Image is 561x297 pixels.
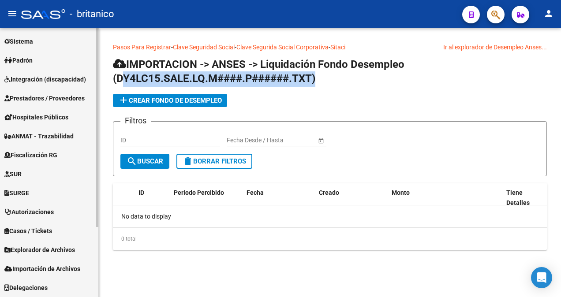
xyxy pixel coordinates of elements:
[4,37,33,46] span: Sistema
[183,157,246,165] span: Borrar Filtros
[120,115,151,127] h3: Filtros
[4,56,33,65] span: Padrón
[170,183,243,212] datatable-header-cell: Período Percibido
[4,245,75,255] span: Explorador de Archivos
[503,183,547,212] datatable-header-cell: Tiene Detalles
[7,8,18,19] mat-icon: menu
[173,44,235,51] a: Clave Seguridad Social
[4,169,22,179] span: SUR
[113,228,547,250] div: 0 total
[4,93,85,103] span: Prestadores / Proveedores
[174,189,224,196] span: Período Percibido
[247,189,264,196] span: Fecha
[330,44,345,51] a: Sitaci
[70,4,114,24] span: - britanico
[120,154,169,169] button: Buscar
[127,157,163,165] span: Buscar
[319,189,339,196] span: Creado
[388,183,503,212] datatable-header-cell: Monto
[113,44,171,51] a: Pasos Para Registrar
[4,226,52,236] span: Casos / Tickets
[443,42,547,52] div: Ir al explorador de Desempleo Anses...
[135,183,170,212] datatable-header-cell: ID
[4,131,74,141] span: ANMAT - Trazabilidad
[183,156,193,167] mat-icon: delete
[4,283,48,293] span: Delegaciones
[243,183,316,212] datatable-header-cell: Fecha
[113,94,227,107] button: Crear Fondo de Desempleo
[315,183,388,212] datatable-header-cell: Creado
[113,205,547,227] div: No data to display
[316,136,325,145] button: Open calendar
[118,95,129,105] mat-icon: add
[113,58,404,85] span: IMPORTACION -> ANSES -> Liquidación Fondo Desempleo (DY4LC15.SALE.LQ.M####.P######.TXT)
[127,156,137,167] mat-icon: search
[236,44,329,51] a: Clave Segurida Social Corporativa
[138,189,144,196] span: ID
[266,137,310,144] input: Fecha fin
[506,189,530,206] span: Tiene Detalles
[4,264,80,274] span: Importación de Archivos
[227,137,259,144] input: Fecha inicio
[543,8,554,19] mat-icon: person
[4,188,29,198] span: SURGE
[4,112,68,122] span: Hospitales Públicos
[531,267,552,288] div: Open Intercom Messenger
[392,189,410,196] span: Monto
[4,207,54,217] span: Autorizaciones
[113,42,547,52] p: - - -
[118,97,222,104] span: Crear Fondo de Desempleo
[4,74,86,84] span: Integración (discapacidad)
[176,154,252,169] button: Borrar Filtros
[4,150,57,160] span: Fiscalización RG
